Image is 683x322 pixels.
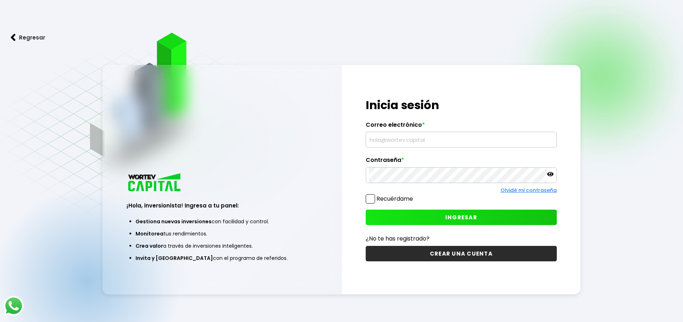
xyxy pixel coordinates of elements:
span: Monitorea [136,230,163,237]
span: INGRESAR [445,214,477,221]
li: tus rendimientos. [136,228,309,240]
img: logo_wortev_capital [127,172,183,193]
h1: Inicia sesión [366,97,557,114]
button: CREAR UNA CUENTA [366,246,557,261]
span: Invita y [GEOGRAPHIC_DATA] [136,255,213,262]
a: Olvidé mi contraseña [501,187,557,194]
label: Recuérdame [376,195,413,203]
h3: ¡Hola, inversionista! Ingresa a tu panel: [127,201,318,210]
img: logos_whatsapp-icon.242b2217.svg [4,296,24,316]
a: ¿No te has registrado?CREAR UNA CUENTA [366,234,557,261]
img: flecha izquierda [11,34,16,41]
label: Correo electrónico [366,121,557,132]
span: Crea valor [136,242,163,249]
li: a través de inversiones inteligentes. [136,240,309,252]
li: con el programa de referidos. [136,252,309,264]
label: Contraseña [366,157,557,167]
button: INGRESAR [366,210,557,225]
li: con facilidad y control. [136,215,309,228]
p: ¿No te has registrado? [366,234,557,243]
span: Gestiona nuevas inversiones [136,218,212,225]
input: hola@wortev.capital [369,132,554,147]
